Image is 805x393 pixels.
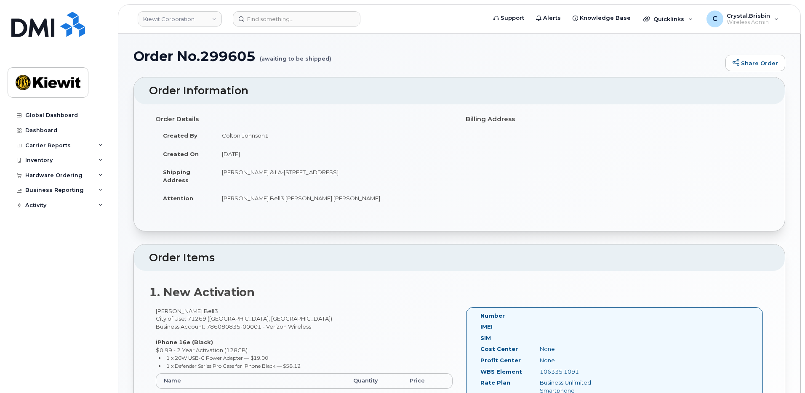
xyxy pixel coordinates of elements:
h4: Order Details [155,116,453,123]
h4: Billing Address [466,116,763,123]
strong: Attention [163,195,193,202]
td: [PERSON_NAME].Bell3 [PERSON_NAME].[PERSON_NAME] [214,189,453,207]
h2: Order Items [149,252,770,264]
small: 1 x Defender Series Pro Case for iPhone Black — $58.12 [166,363,301,369]
div: None [533,356,617,364]
div: None [533,345,617,353]
th: Price [402,373,453,388]
th: Quantity [346,373,402,388]
a: Share Order [725,55,785,72]
label: WBS Element [480,368,522,376]
h1: Order No.299605 [133,49,721,64]
label: SIM [480,334,491,342]
small: (awaiting to be shipped) [260,49,331,62]
strong: Shipping Address [163,169,190,183]
label: IMEI [480,323,493,331]
h2: Order Information [149,85,770,97]
td: Colton.Johnson1 [214,126,453,145]
strong: Created By [163,132,197,139]
th: Name [156,373,346,388]
label: Profit Center [480,356,521,364]
label: Number [480,312,505,320]
div: 106335.1091 [533,368,617,376]
td: [DATE] [214,145,453,163]
strong: iPhone 16e (Black) [156,339,213,345]
strong: 1. New Activation [149,285,255,299]
td: [PERSON_NAME] & LA-[STREET_ADDRESS] [214,163,453,189]
label: Rate Plan [480,379,510,387]
strong: Created On [163,151,199,157]
small: 1 x 20W USB-C Power Adapter — $19.00 [166,355,268,361]
label: Cost Center [480,345,518,353]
